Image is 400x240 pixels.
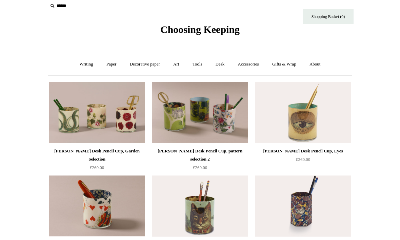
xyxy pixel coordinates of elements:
a: [PERSON_NAME] Desk Pencil Cup, Garden Selection £260.00 [49,147,145,175]
img: John Derian Desk Pencil Cup, pattern selection 2 [152,82,248,143]
a: John Derian Desk Pencil Cup, pattern selection 2 John Derian Desk Pencil Cup, pattern selection 2 [152,82,248,143]
img: John Derian Desk Pencil Cup, Country Cat [152,176,248,237]
div: [PERSON_NAME] Desk Pencil Cup, Garden Selection [51,147,143,163]
img: John Derian Desk Pencil Cup, Eyes [255,82,351,143]
div: [PERSON_NAME] Desk Pencil Cup, Eyes [257,147,349,155]
a: [PERSON_NAME] Desk Pencil Cup, pattern selection 2 £260.00 [152,147,248,175]
img: John Derian Desk Pencil Cup, Garden Selection [49,82,145,143]
a: Desk [209,55,231,73]
span: £260.00 [193,165,207,170]
img: Hexagonal Marbled Pen Pot - Pattern 16 [255,176,351,237]
a: Accessories [232,55,265,73]
span: £260.00 [90,165,104,170]
a: Decorative paper [124,55,166,73]
a: [PERSON_NAME] Desk Pencil Cup, Eyes £260.00 [255,147,351,175]
a: Hexagonal Marbled Pen Pot - Pattern 16 Hexagonal Marbled Pen Pot - Pattern 16 [255,176,351,237]
img: John Derian Desk Pencil Cup, Roi de Coeur [49,176,145,237]
a: Art [167,55,185,73]
span: Choosing Keeping [160,24,240,35]
a: John Derian Desk Pencil Cup, Roi de Coeur John Derian Desk Pencil Cup, Roi de Coeur [49,176,145,237]
span: £260.00 [296,157,310,162]
a: Paper [100,55,123,73]
a: Writing [74,55,99,73]
a: John Derian Desk Pencil Cup, Country Cat John Derian Desk Pencil Cup, Country Cat [152,176,248,237]
a: About [303,55,327,73]
a: Choosing Keeping [160,29,240,34]
a: Tools [186,55,208,73]
a: Gifts & Wrap [266,55,302,73]
div: [PERSON_NAME] Desk Pencil Cup, pattern selection 2 [154,147,246,163]
a: Shopping Basket (0) [303,9,354,24]
a: John Derian Desk Pencil Cup, Eyes John Derian Desk Pencil Cup, Eyes [255,82,351,143]
a: John Derian Desk Pencil Cup, Garden Selection John Derian Desk Pencil Cup, Garden Selection [49,82,145,143]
